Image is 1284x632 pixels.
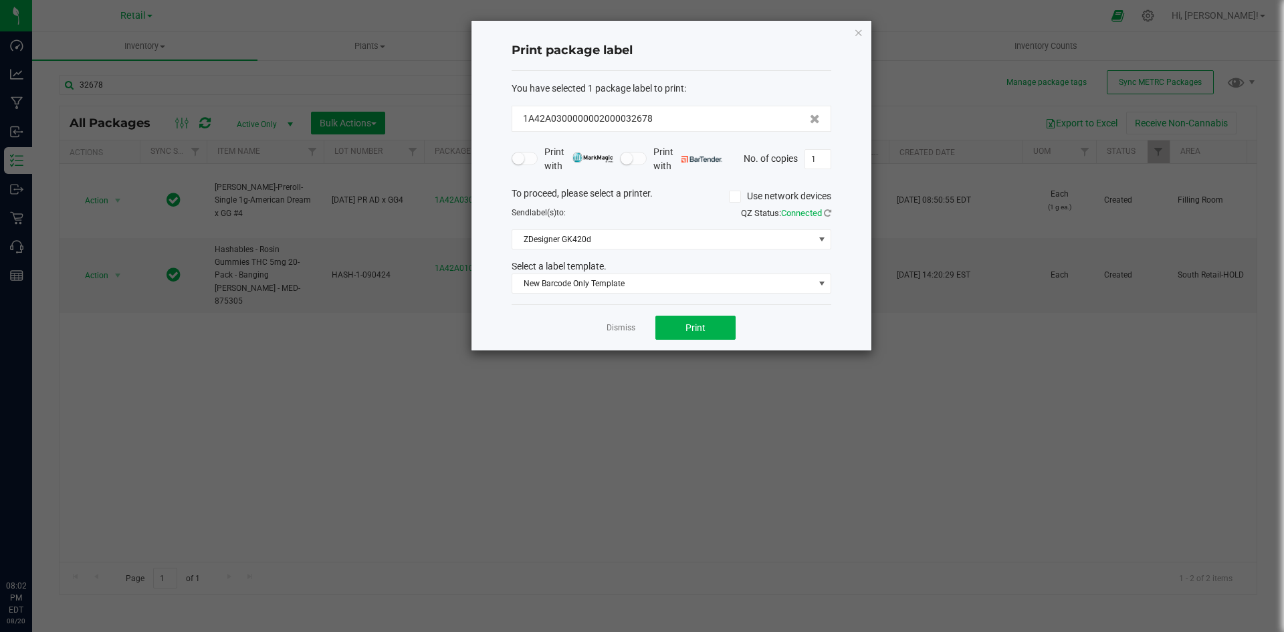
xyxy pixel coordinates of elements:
span: label(s) [530,208,556,217]
button: Print [655,316,736,340]
span: New Barcode Only Template [512,274,814,293]
span: ZDesigner GK420d [512,230,814,249]
span: Print with [544,145,613,173]
div: To proceed, please select a printer. [502,187,841,207]
span: Connected [781,208,822,218]
div: Select a label template. [502,259,841,274]
span: No. of copies [744,152,798,163]
img: bartender.png [681,156,722,163]
span: You have selected 1 package label to print [512,83,684,94]
span: Print with [653,145,722,173]
span: Print [685,322,706,333]
div: : [512,82,831,96]
a: Dismiss [607,322,635,334]
h4: Print package label [512,42,831,60]
span: Send to: [512,208,566,217]
label: Use network devices [729,189,831,203]
span: 1A42A0300000002000032678 [523,112,653,126]
span: QZ Status: [741,208,831,218]
iframe: Resource center [13,525,53,565]
img: mark_magic_cybra.png [572,152,613,163]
